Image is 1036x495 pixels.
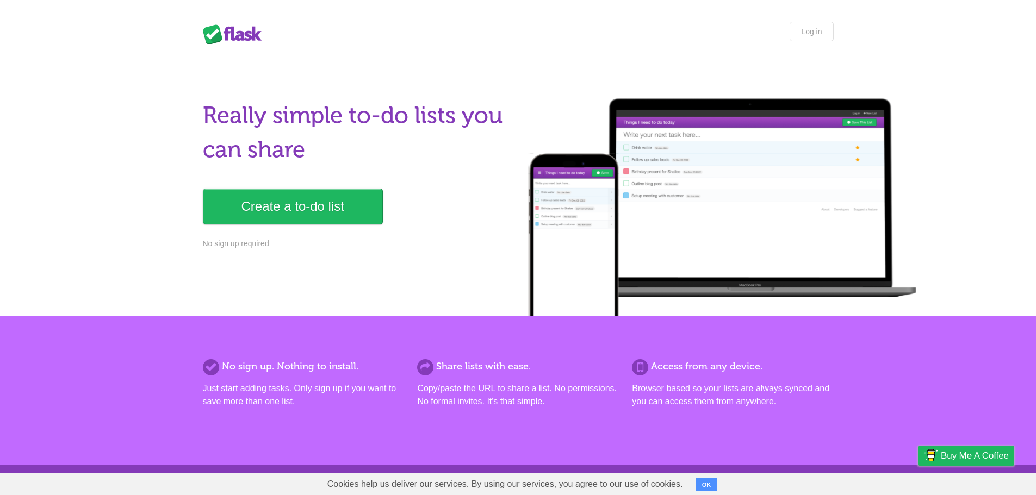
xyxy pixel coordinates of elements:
button: OK [696,478,717,491]
h2: Share lists with ease. [417,359,618,374]
p: No sign up required [203,238,512,249]
span: Buy me a coffee [941,446,1009,465]
a: Create a to-do list [203,189,383,224]
p: Browser based so your lists are always synced and you can access them from anywhere. [632,382,833,408]
img: Buy me a coffee [923,446,938,465]
p: Just start adding tasks. Only sign up if you want to save more than one list. [203,382,404,408]
a: Log in [790,22,833,41]
span: Cookies help us deliver our services. By using our services, you agree to our use of cookies. [317,473,694,495]
h1: Really simple to-do lists you can share [203,98,512,167]
a: Buy me a coffee [918,446,1014,466]
h2: Access from any device. [632,359,833,374]
p: Copy/paste the URL to share a list. No permissions. No formal invites. It's that simple. [417,382,618,408]
h2: No sign up. Nothing to install. [203,359,404,374]
div: Flask Lists [203,24,268,44]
